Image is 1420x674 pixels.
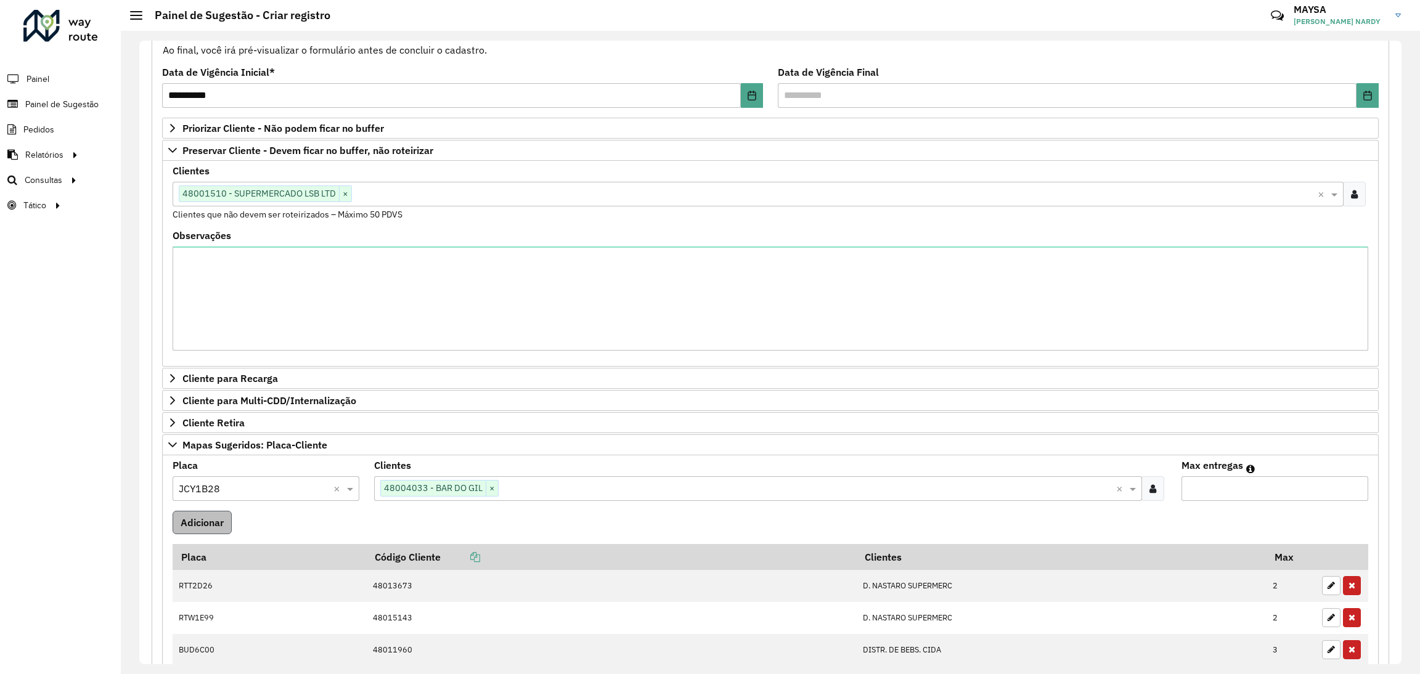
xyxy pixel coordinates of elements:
[778,65,879,79] label: Data de Vigência Final
[374,458,411,473] label: Clientes
[162,118,1379,139] a: Priorizar Cliente - Não podem ficar no buffer
[182,373,278,383] span: Cliente para Recarga
[142,9,330,22] h2: Painel de Sugestão - Criar registro
[741,83,763,108] button: Choose Date
[367,570,857,602] td: 48013673
[173,163,210,178] label: Clientes
[23,199,46,212] span: Tático
[1294,4,1386,15] h3: MAYSA
[173,634,367,666] td: BUD6C00
[173,228,231,243] label: Observações
[367,544,857,570] th: Código Cliente
[856,602,1266,634] td: D. NASTARO SUPERMERC
[1267,602,1316,634] td: 2
[173,458,198,473] label: Placa
[162,140,1379,161] a: Preservar Cliente - Devem ficar no buffer, não roteirizar
[381,481,486,495] span: 48004033 - BAR DO GIL
[367,634,857,666] td: 48011960
[173,602,367,634] td: RTW1E99
[441,551,480,563] a: Copiar
[367,602,857,634] td: 48015143
[486,481,498,496] span: ×
[173,511,232,534] button: Adicionar
[162,390,1379,411] a: Cliente para Multi-CDD/Internalização
[27,73,49,86] span: Painel
[162,368,1379,389] a: Cliente para Recarga
[856,634,1266,666] td: DISTR. DE BEBS. CIDA
[25,148,63,161] span: Relatórios
[1116,481,1127,496] span: Clear all
[856,544,1266,570] th: Clientes
[162,161,1379,367] div: Preservar Cliente - Devem ficar no buffer, não roteirizar
[25,98,99,111] span: Painel de Sugestão
[23,123,54,136] span: Pedidos
[1294,16,1386,27] span: [PERSON_NAME] NARDY
[1267,544,1316,570] th: Max
[182,123,384,133] span: Priorizar Cliente - Não podem ficar no buffer
[182,418,245,428] span: Cliente Retira
[333,481,344,496] span: Clear all
[173,544,367,570] th: Placa
[1318,187,1328,201] span: Clear all
[173,209,402,220] small: Clientes que não devem ser roteirizados – Máximo 50 PDVS
[25,174,62,187] span: Consultas
[1267,570,1316,602] td: 2
[182,145,433,155] span: Preservar Cliente - Devem ficar no buffer, não roteirizar
[162,412,1379,433] a: Cliente Retira
[173,570,367,602] td: RTT2D26
[162,65,275,79] label: Data de Vigência Inicial
[1181,458,1243,473] label: Max entregas
[1357,83,1379,108] button: Choose Date
[162,434,1379,455] a: Mapas Sugeridos: Placa-Cliente
[1264,2,1291,29] a: Contato Rápido
[182,396,356,405] span: Cliente para Multi-CDD/Internalização
[1246,464,1255,474] em: Máximo de clientes que serão colocados na mesma rota com os clientes informados
[856,570,1266,602] td: D. NASTARO SUPERMERC
[339,187,351,201] span: ×
[1267,634,1316,666] td: 3
[179,186,339,201] span: 48001510 - SUPERMERCADO LSB LTD
[182,440,327,450] span: Mapas Sugeridos: Placa-Cliente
